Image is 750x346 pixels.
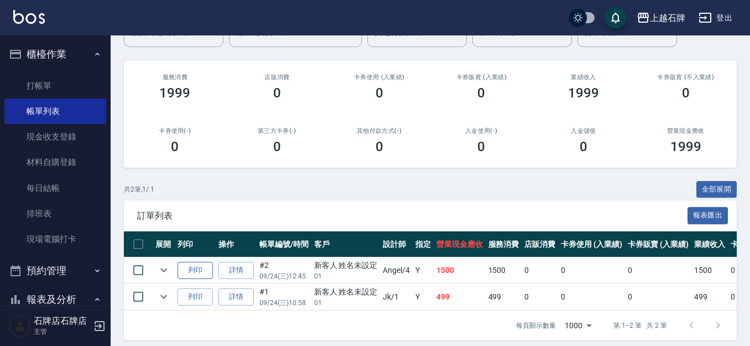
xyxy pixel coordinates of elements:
[694,8,737,28] button: 登出
[413,257,434,283] td: Y
[625,284,692,310] td: 0
[153,231,175,257] th: 展開
[444,74,519,81] h2: 卡券販賣 (入業績)
[4,124,106,149] a: 現金收支登錄
[691,257,728,283] td: 1500
[648,74,723,81] h2: 卡券販賣 (不入業績)
[434,231,486,257] th: 營業現金應收
[175,231,216,257] th: 列印
[4,285,106,314] button: 報表及分析
[687,207,728,224] button: 報表匯出
[613,321,667,330] p: 第 1–2 筆 共 2 筆
[159,85,190,101] h3: 1999
[4,149,106,175] a: 材料自購登錄
[691,231,728,257] th: 業績收入
[380,257,413,283] td: Angel /4
[696,181,737,198] button: 全部展開
[486,257,522,283] td: 1500
[257,257,311,283] td: #2
[444,127,519,135] h2: 入金使用(-)
[341,127,417,135] h2: 其他付款方式(-)
[314,286,378,298] div: 新客人 姓名未設定
[9,315,31,337] img: Person
[522,257,558,283] td: 0
[522,231,558,257] th: 店販消費
[137,74,213,81] h3: 服務消費
[273,139,281,154] h3: 0
[341,74,417,81] h2: 卡券使用 (入業績)
[632,7,690,29] button: 上越石牌
[486,231,522,257] th: 服務消費
[239,74,315,81] h2: 店販消費
[682,85,690,101] h3: 0
[522,284,558,310] td: 0
[580,139,587,154] h3: 0
[413,231,434,257] th: 指定
[218,262,254,279] a: 詳情
[648,127,723,135] h2: 營業現金應收
[625,231,692,257] th: 卡券販賣 (入業績)
[259,298,309,308] p: 09/24 (三) 10:58
[257,284,311,310] td: #1
[650,11,685,25] div: 上越石牌
[560,311,596,340] div: 1000
[605,7,627,29] button: save
[376,139,383,154] h3: 0
[558,284,625,310] td: 0
[4,256,106,285] button: 預約管理
[4,40,106,69] button: 櫃檯作業
[434,284,486,310] td: 499
[137,210,687,221] span: 訂單列表
[171,139,179,154] h3: 0
[155,262,172,278] button: expand row
[311,231,381,257] th: 客戶
[239,127,315,135] h2: 第三方卡券(-)
[691,284,728,310] td: 499
[34,316,90,327] h5: 石牌店石牌店
[124,184,154,194] p: 共 2 筆, 1 / 1
[257,231,311,257] th: 帳單編號/時間
[413,284,434,310] td: Y
[546,127,622,135] h2: 入金儲值
[4,99,106,124] a: 帳單列表
[137,127,213,135] h2: 卡券使用(-)
[434,257,486,283] td: 1500
[178,288,213,306] button: 列印
[4,226,106,252] a: 現場電腦打卡
[380,284,413,310] td: Jk /1
[486,284,522,310] td: 499
[558,257,625,283] td: 0
[178,262,213,279] button: 列印
[380,231,413,257] th: 設計師
[273,85,281,101] h3: 0
[546,74,622,81] h2: 業績收入
[687,210,728,220] a: 報表匯出
[4,201,106,226] a: 排班表
[34,327,90,337] p: 主管
[558,231,625,257] th: 卡券使用 (入業績)
[314,271,378,281] p: 01
[625,257,692,283] td: 0
[314,260,378,271] div: 新客人 姓名未設定
[155,288,172,305] button: expand row
[13,10,45,24] img: Logo
[477,85,485,101] h3: 0
[477,139,485,154] h3: 0
[516,321,556,330] p: 每頁顯示數量
[216,231,257,257] th: 操作
[314,298,378,308] p: 01
[218,288,254,306] a: 詳情
[376,85,383,101] h3: 0
[4,175,106,201] a: 每日結帳
[259,271,309,281] p: 09/24 (三) 12:45
[4,73,106,99] a: 打帳單
[568,85,599,101] h3: 1999
[670,139,701,154] h3: 1999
